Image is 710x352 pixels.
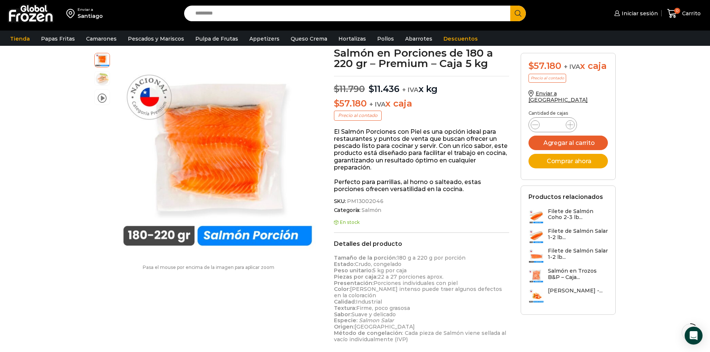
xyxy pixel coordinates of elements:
span: salmon porcion premium [95,52,110,67]
a: Camarones [82,32,120,46]
p: Perfecto para parrillas, al horno o salteado, estas porciones ofrecen versatilidad en la cocina. [334,178,509,193]
span: PM13002046 [346,198,384,204]
strong: Presentación: [334,280,373,286]
div: Santiago [78,12,103,20]
strong: Textura: [334,305,356,311]
a: Descuentos [440,32,482,46]
a: Salmón en Trozos B&P – Caja... [528,268,608,284]
a: Filete de Salmón Coho 2-3 lb... [528,208,608,224]
a: Tienda [6,32,34,46]
p: Pasa el mouse por encima de la imagen para aplicar zoom [94,265,323,270]
strong: Especie: [334,317,357,324]
h3: Filete de Salmón Salar 1-2 lb... [548,248,608,260]
h3: Filete de Salmón Salar 1-2 lb... [548,228,608,241]
bdi: 11.436 [369,83,400,94]
a: Abarrotes [401,32,436,46]
p: Precio al contado [334,111,382,120]
span: 0 [674,8,680,14]
bdi: 57.180 [528,60,561,71]
span: + IVA [564,63,580,70]
span: Categoría: [334,207,509,213]
a: Pollos [373,32,398,46]
div: Open Intercom Messenger [685,327,703,345]
strong: Origen: [334,323,354,330]
h3: [PERSON_NAME] -... [548,288,603,294]
span: plato-salmon [95,72,110,86]
img: address-field-icon.svg [66,7,78,20]
strong: Color: [334,286,350,292]
a: Pulpa de Frutas [192,32,242,46]
strong: Peso unitario: [334,267,373,274]
a: Iniciar sesión [612,6,658,21]
button: Search button [510,6,526,21]
a: Filete de Salmón Salar 1-2 lb... [528,248,608,264]
a: [PERSON_NAME] -... [528,288,603,303]
a: Appetizers [246,32,283,46]
a: Enviar a [GEOGRAPHIC_DATA] [528,90,588,103]
div: x caja [528,61,608,72]
span: + IVA [402,86,419,93]
strong: Estado: [334,261,355,267]
span: $ [528,60,534,71]
a: Papas Fritas [37,32,79,46]
strong: Sabor: [334,311,351,318]
h1: Salmón en Porciones de 180 a 220 gr – Premium – Caja 5 kg [334,48,509,69]
strong: Calidad: [334,298,356,305]
em: Salmon Salar [359,317,394,324]
input: Product quantity [546,120,560,130]
button: Agregar al carrito [528,136,608,150]
button: Comprar ahora [528,154,608,168]
p: x kg [334,76,509,95]
a: Salmón [360,207,381,213]
h3: Salmón en Trozos B&P – Caja... [548,268,608,280]
h2: Detalles del producto [334,240,509,247]
strong: Método de congelación [334,330,402,336]
span: $ [334,83,340,94]
p: Cantidad de cajas [528,111,608,116]
a: Queso Crema [287,32,331,46]
bdi: 57.180 [334,98,367,109]
bdi: 11.790 [334,83,365,94]
p: x caja [334,98,509,109]
span: Iniciar sesión [620,10,658,17]
h3: Filete de Salmón Coho 2-3 lb... [548,208,608,221]
span: Carrito [680,10,701,17]
span: SKU: [334,198,509,204]
a: Filete de Salmón Salar 1-2 lb... [528,228,608,244]
div: Enviar a [78,7,103,12]
p: 180 g a 220 g por porción Crudo, congelado 5 kg por caja 22 a 27 porciones aprox. Porciones indiv... [334,255,509,342]
strong: Tamaño de la porción: [334,254,397,261]
p: Precio al contado [528,74,566,83]
p: El Salmón Porciones con Piel es una opción ideal para restaurantes y puntos de venta que buscan o... [334,128,509,171]
p: En stock [334,220,509,225]
span: + IVA [369,101,386,108]
span: $ [334,98,340,109]
strong: Piezas por caja: [334,273,378,280]
a: Hortalizas [335,32,370,46]
a: 0 Carrito [665,5,703,22]
span: $ [369,83,374,94]
h2: Productos relacionados [528,193,603,200]
a: Pescados y Mariscos [124,32,188,46]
